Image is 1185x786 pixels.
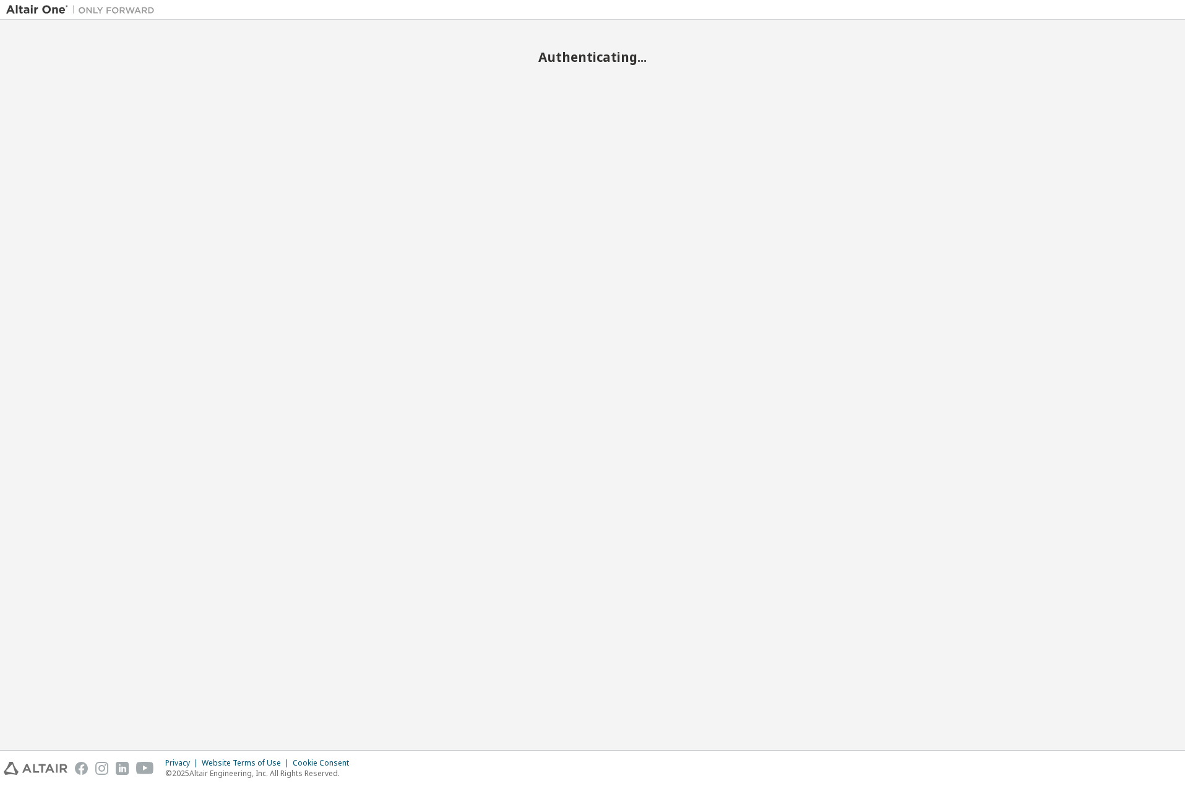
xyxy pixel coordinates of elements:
[6,49,1179,65] h2: Authenticating...
[293,758,356,768] div: Cookie Consent
[95,762,108,775] img: instagram.svg
[136,762,154,775] img: youtube.svg
[4,762,67,775] img: altair_logo.svg
[165,768,356,779] p: © 2025 Altair Engineering, Inc. All Rights Reserved.
[75,762,88,775] img: facebook.svg
[202,758,293,768] div: Website Terms of Use
[6,4,161,16] img: Altair One
[116,762,129,775] img: linkedin.svg
[165,758,202,768] div: Privacy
